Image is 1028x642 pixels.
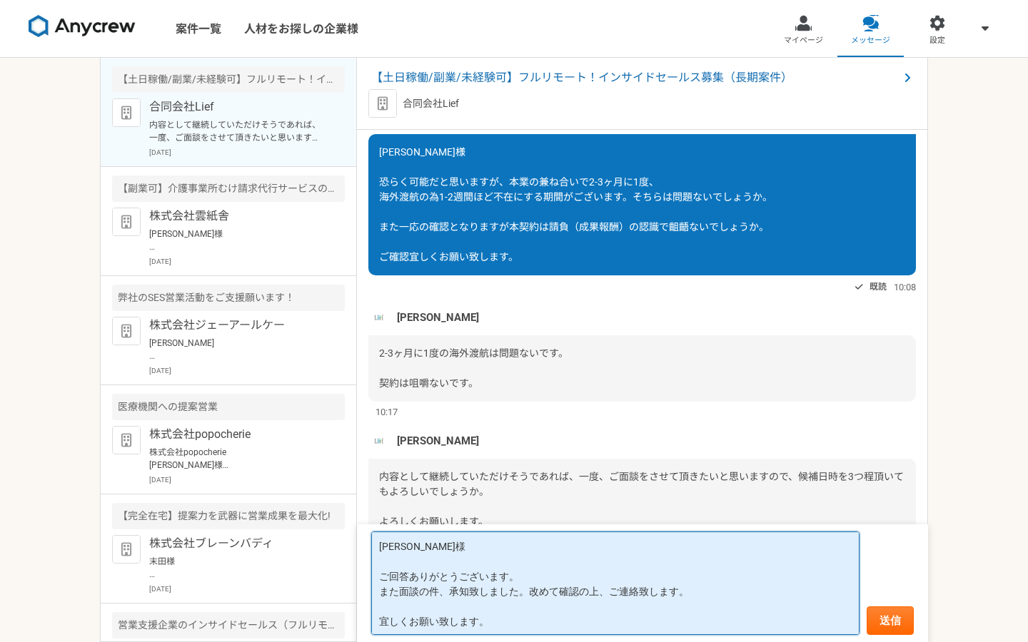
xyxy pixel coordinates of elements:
div: 【完全在宅】提案力を武器に営業成果を最大化! [112,503,345,529]
p: [DATE] [149,365,345,376]
img: default_org_logo-42cde973f59100197ec2c8e796e4974ac8490bb5b08a0eb061ff975e4574aa76.png [112,317,141,345]
div: 医療機関への提案営業 [112,394,345,420]
p: 株式会社ジェーアールケー [149,317,326,334]
span: 【土日稼働/副業/未経験可】フルリモート！インサイドセールス募集（長期案件） [371,69,899,86]
p: 合同会社Lief [149,98,326,116]
img: default_org_logo-42cde973f59100197ec2c8e796e4974ac8490bb5b08a0eb061ff975e4574aa76.png [368,89,397,118]
span: [PERSON_NAME] [397,310,479,325]
p: 株式会社popocherie [149,426,326,443]
textarea: [PERSON_NAME]様 ご回答ありがとうございます。 また面談の件、承知致しました。改めて確認の上、ご連絡致します。 宜しくお願い致します。 [371,531,860,635]
p: 株式会社popocherie [PERSON_NAME]様 お世話になります。[PERSON_NAME]でございます。 先日は面談のお時間をいただき、ありがとうございました。 貴社案件へのアサイ... [149,446,326,472]
span: 設定 [929,35,945,46]
span: メッセージ [851,35,890,46]
img: unnamed.png [368,430,390,452]
img: default_org_logo-42cde973f59100197ec2c8e796e4974ac8490bb5b08a0eb061ff975e4574aa76.png [112,208,141,236]
div: 【土日稼働/副業/未経験可】フルリモート！インサイドセールス募集（長期案件） [112,66,345,93]
span: 内容として継続していただけそうであれば、一度、ご面談をさせて頂きたいと思いますので、候補日時を3つ程頂いてもよろしいでしょうか。 よろしくお願いします。 [379,471,904,527]
p: [DATE] [149,584,345,594]
p: 合同会社Lief [403,96,459,111]
p: [DATE] [149,256,345,267]
p: 内容として継続していただけそうであれば、一度、ご面談をさせて頂きたいと思いますので、候補日時を3つ程頂いてもよろしいでしょうか。 よろしくお願いします。 [149,118,326,144]
p: [PERSON_NAME]様 お世話になります。 本件ご連絡ありがとうございます。 承知致しました。 [DATE]11:00〜より宜しくお願い致します。 ご確認宜しくお願い致します。 [149,228,326,253]
img: default_org_logo-42cde973f59100197ec2c8e796e4974ac8490bb5b08a0eb061ff975e4574aa76.png [112,535,141,564]
img: default_org_logo-42cde973f59100197ec2c8e796e4974ac8490bb5b08a0eb061ff975e4574aa76.png [112,426,141,454]
button: 送信 [867,606,914,635]
span: [PERSON_NAME] [397,433,479,449]
p: 株式会社ブレーンバディ [149,535,326,552]
div: 弊社のSES営業活動をご支援願います！ [112,285,345,311]
p: [PERSON_NAME] お世話になります。 恐れ入りますがご検討お願い申し上げます。 AKKODISフリーランスについてもお知らせいただき御礼申し上げます。 ぜひ引き続きご利用賜れますと幸甚... [149,337,326,362]
img: unnamed.png [368,307,390,328]
p: [DATE] [149,147,345,158]
span: [PERSON_NAME]様 恐らく可能だと思いますが、本業の兼ね合いで2-3ヶ月に1度、 海外渡航の為1-2週間ほど不在にする期間がございます。そちらは問題ないでしょうか。 また一応の確認とな... [379,146,772,263]
img: default_org_logo-42cde973f59100197ec2c8e796e4974ac8490bb5b08a0eb061ff975e4574aa76.png [112,98,141,127]
p: 末田様 お世話になります。 本件ご連絡ありがとうございます。 見送りの件、承知致しました。 また機会があればその節は宜しくお願い申し上げます。 [149,555,326,581]
img: 8DqYSo04kwAAAAASUVORK5CYII= [29,15,136,38]
p: 株式会社雲紙舎 [149,208,326,225]
span: マイページ [784,35,823,46]
p: [DATE] [149,474,345,485]
span: 2-3ヶ月に1度の海外渡航は問題ないです。 契約は咀嚼ないです。 [379,347,568,389]
div: 営業支援企業のインサイドセールス（フルリモートでのアポ獲得） [112,612,345,638]
span: 既読 [870,278,887,295]
span: 10:08 [894,280,916,294]
span: 10:17 [376,405,398,419]
div: 【副業可】介護事業所むけ請求代行サービスのインサイドセールス（フルリモート可） [112,175,345,202]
